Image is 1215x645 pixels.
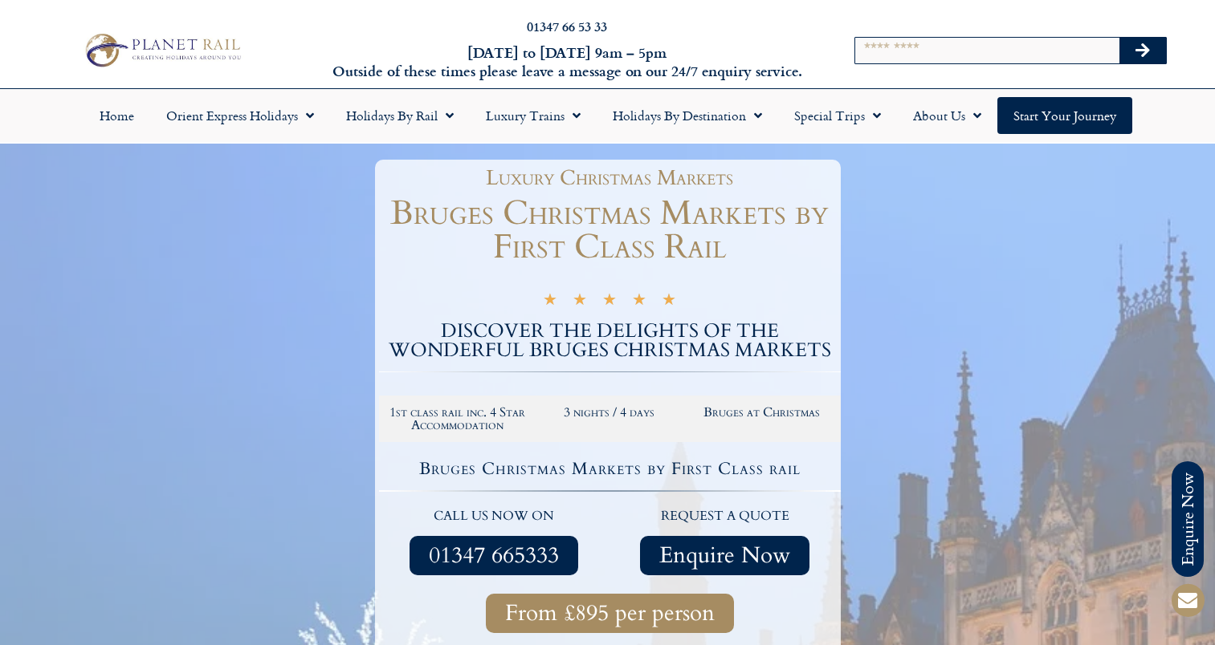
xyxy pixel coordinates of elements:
[541,406,678,419] h2: 3 nights / 4 days
[389,406,526,432] h2: 1st class rail inc. 4 Star Accommodation
[429,546,559,566] span: 01347 665333
[897,97,997,134] a: About Us
[659,546,790,566] span: Enquire Now
[1119,38,1166,63] button: Search
[330,97,470,134] a: Holidays by Rail
[381,460,838,477] h4: Bruges Christmas Markets by First Class rail
[662,293,676,311] i: ★
[79,30,245,71] img: Planet Rail Train Holidays Logo
[602,293,617,311] i: ★
[379,197,841,264] h1: Bruges Christmas Markets by First Class Rail
[640,536,809,575] a: Enquire Now
[527,17,607,35] a: 01347 66 53 33
[778,97,897,134] a: Special Trips
[505,603,715,623] span: From £895 per person
[84,97,150,134] a: Home
[150,97,330,134] a: Orient Express Holidays
[543,290,676,311] div: 5/5
[486,594,734,633] a: From £895 per person
[597,97,778,134] a: Holidays by Destination
[410,536,578,575] a: 01347 665333
[328,43,805,81] h6: [DATE] to [DATE] 9am – 5pm Outside of these times please leave a message on our 24/7 enquiry serv...
[573,293,587,311] i: ★
[694,406,830,419] h2: Bruges at Christmas
[543,293,557,311] i: ★
[387,506,602,527] p: call us now on
[8,97,1207,134] nav: Menu
[387,168,833,189] h1: Luxury Christmas Markets
[997,97,1132,134] a: Start your Journey
[618,506,833,527] p: request a quote
[470,97,597,134] a: Luxury Trains
[632,293,646,311] i: ★
[379,322,841,360] h2: DISCOVER THE DELIGHTS OF THE WONDERFUL BRUGES CHRISTMAS MARKETS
